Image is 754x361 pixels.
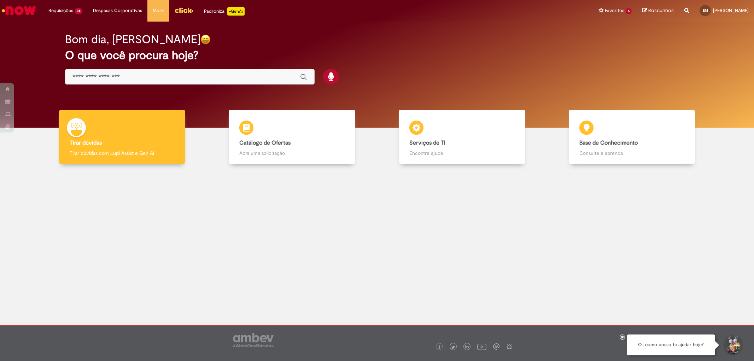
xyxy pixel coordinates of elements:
a: Base de Conhecimento Consulte e aprenda [547,110,717,164]
img: logo_footer_naosei.png [506,343,513,350]
img: logo_footer_twitter.png [451,345,455,349]
p: Encontre ajuda [409,150,514,157]
span: 24 [75,8,82,14]
div: Oi, como posso te ajudar hoje? [627,334,715,355]
button: Iniciar Conversa de Suporte [722,334,743,356]
img: happy-face.png [200,34,211,45]
p: +GenAi [227,7,245,16]
span: More [153,7,164,14]
div: Padroniza [204,7,245,16]
p: Abra uma solicitação [239,150,344,157]
b: Tirar dúvidas [70,139,102,146]
span: Favoritos [605,7,624,14]
span: Despesas Corporativas [93,7,142,14]
span: Rascunhos [648,7,674,14]
img: logo_footer_linkedin.png [465,345,469,349]
img: logo_footer_youtube.png [477,342,486,351]
p: Consulte e aprenda [579,150,684,157]
img: logo_footer_facebook.png [438,345,441,349]
span: EM [703,8,708,13]
img: logo_footer_workplace.png [493,343,499,350]
b: Catálogo de Ofertas [239,139,291,146]
span: [PERSON_NAME] [713,7,749,13]
h2: O que você procura hoje? [65,49,689,62]
p: Tirar dúvidas com Lupi Assist e Gen Ai [70,150,175,157]
img: ServiceNow [1,4,37,18]
b: Base de Conhecimento [579,139,638,146]
span: Requisições [48,7,73,14]
h2: Bom dia, [PERSON_NAME] [65,33,200,46]
img: logo_footer_ambev_rotulo_gray.png [233,333,274,347]
span: 6 [626,8,632,14]
a: Catálogo de Ofertas Abra uma solicitação [207,110,377,164]
a: Serviços de TI Encontre ajuda [377,110,547,164]
b: Serviços de TI [409,139,445,146]
a: Rascunhos [642,7,674,14]
img: click_logo_yellow_360x200.png [174,5,193,16]
a: Tirar dúvidas Tirar dúvidas com Lupi Assist e Gen Ai [37,110,207,164]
